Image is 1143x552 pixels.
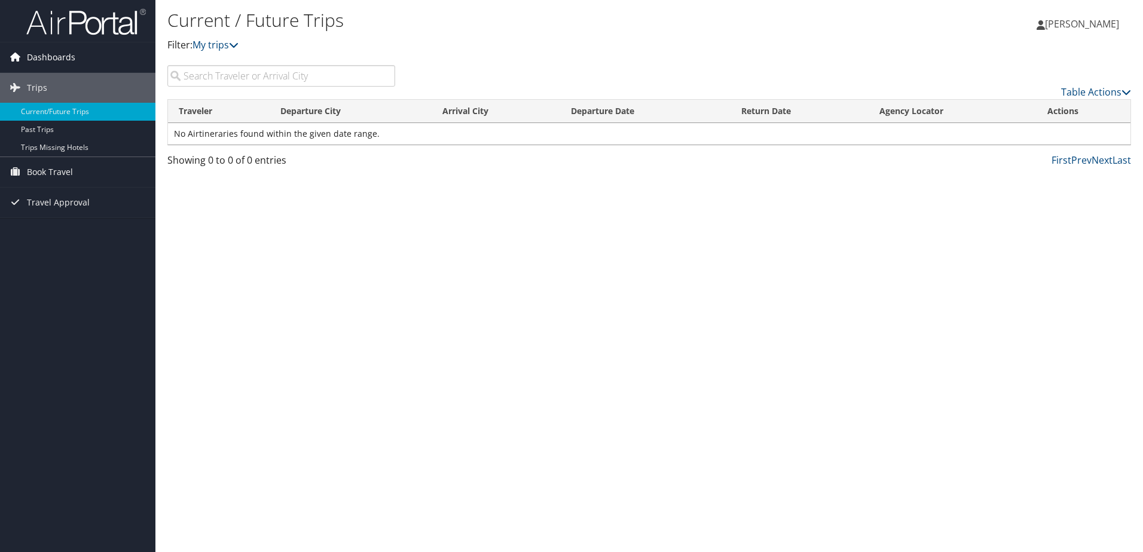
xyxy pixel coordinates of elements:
h1: Current / Future Trips [167,8,810,33]
p: Filter: [167,38,810,53]
span: Trips [27,73,47,103]
input: Search Traveler or Arrival City [167,65,395,87]
th: Traveler: activate to sort column ascending [168,100,270,123]
th: Departure Date: activate to sort column descending [560,100,730,123]
a: Next [1092,154,1113,167]
span: Dashboards [27,42,75,72]
a: [PERSON_NAME] [1037,6,1131,42]
div: Showing 0 to 0 of 0 entries [167,153,395,173]
a: Prev [1071,154,1092,167]
a: Table Actions [1061,85,1131,99]
th: Return Date: activate to sort column ascending [731,100,869,123]
a: My trips [192,38,239,51]
td: No Airtineraries found within the given date range. [168,123,1130,145]
span: Travel Approval [27,188,90,217]
span: [PERSON_NAME] [1045,17,1119,30]
th: Agency Locator: activate to sort column ascending [869,100,1037,123]
th: Departure City: activate to sort column ascending [270,100,432,123]
a: First [1052,154,1071,167]
a: Last [1113,154,1131,167]
span: Book Travel [27,157,73,187]
th: Arrival City: activate to sort column ascending [432,100,560,123]
img: airportal-logo.png [26,8,146,36]
th: Actions [1037,100,1130,123]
